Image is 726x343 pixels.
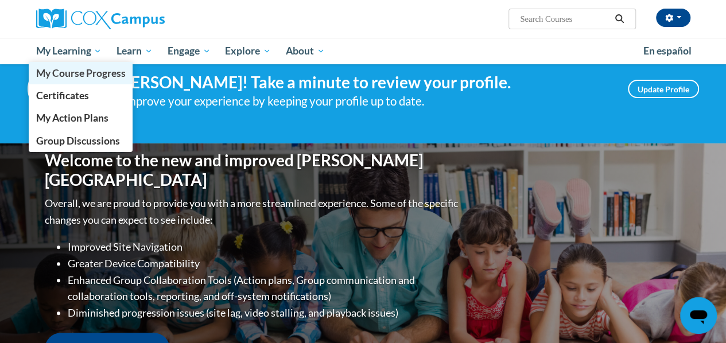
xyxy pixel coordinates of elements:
[160,38,218,64] a: Engage
[28,63,79,115] img: Profile Image
[36,135,119,147] span: Group Discussions
[611,12,628,26] button: Search
[36,9,243,29] a: Cox Campus
[36,44,102,58] span: My Learning
[36,112,108,124] span: My Action Plans
[680,297,717,334] iframe: Button to launch messaging window
[28,38,699,64] div: Main menu
[218,38,278,64] a: Explore
[519,12,611,26] input: Search Courses
[29,38,110,64] a: My Learning
[68,255,461,272] li: Greater Device Compatibility
[96,73,611,92] h4: Hi [PERSON_NAME]! Take a minute to review your profile.
[117,44,153,58] span: Learn
[278,38,332,64] a: About
[68,305,461,321] li: Diminished progression issues (site lag, video stalling, and playback issues)
[68,272,461,305] li: Enhanced Group Collaboration Tools (Action plans, Group communication and collaboration tools, re...
[96,92,611,111] div: Help improve your experience by keeping your profile up to date.
[286,44,325,58] span: About
[45,195,461,228] p: Overall, we are proud to provide you with a more streamlined experience. Some of the specific cha...
[36,67,125,79] span: My Course Progress
[45,151,461,189] h1: Welcome to the new and improved [PERSON_NAME][GEOGRAPHIC_DATA]
[29,107,133,129] a: My Action Plans
[628,80,699,98] a: Update Profile
[643,45,692,57] span: En español
[29,130,133,152] a: Group Discussions
[36,9,165,29] img: Cox Campus
[36,89,88,102] span: Certificates
[29,84,133,107] a: Certificates
[636,39,699,63] a: En español
[29,62,133,84] a: My Course Progress
[109,38,160,64] a: Learn
[656,9,690,27] button: Account Settings
[168,44,211,58] span: Engage
[225,44,271,58] span: Explore
[68,239,461,255] li: Improved Site Navigation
